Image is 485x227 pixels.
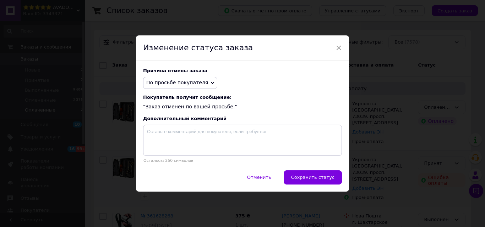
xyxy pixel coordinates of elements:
span: Отменить [247,175,271,180]
div: Причина отмены заказа [143,68,342,73]
p: Осталось: 250 символов [143,158,342,163]
span: Сохранить статус [291,175,334,180]
button: Отменить [240,170,279,185]
div: "Заказ отменен по вашей просьбе." [143,95,342,110]
span: Покупатель получит сообщение: [143,95,342,100]
div: Дополнительный комментарий [143,116,342,121]
span: × [336,42,342,54]
div: Изменение статуса заказа [136,35,349,61]
span: По просьбе покупателя [146,80,208,85]
button: Сохранить статус [284,170,342,185]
